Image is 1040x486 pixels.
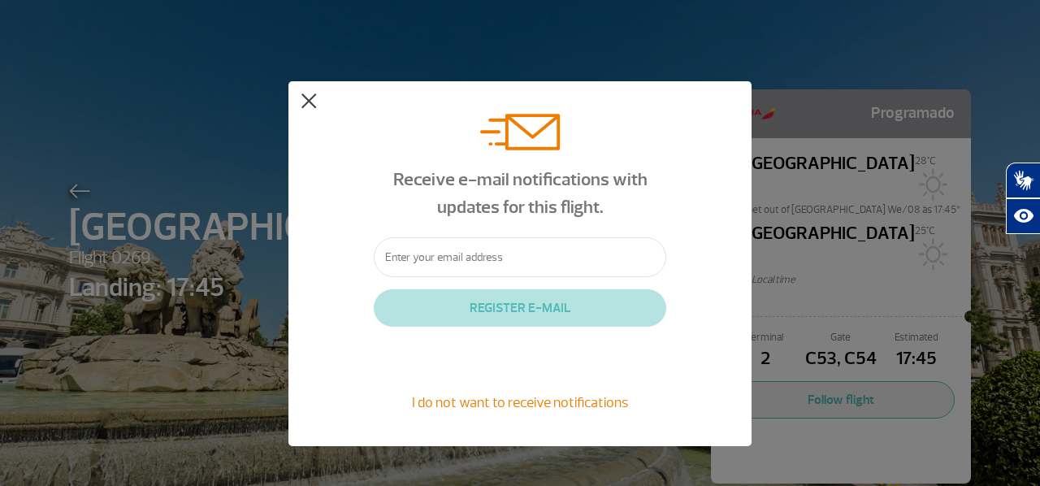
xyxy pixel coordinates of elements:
div: Plugin de acessibilidade da Hand Talk. [1006,163,1040,234]
button: Abrir recursos assistivos. [1006,198,1040,234]
input: Enter your email address [374,237,666,277]
button: Abrir tradutor de língua de sinais. [1006,163,1040,198]
span: Receive e-mail notifications with updates for this flight. [393,168,648,219]
button: REGISTER E-MAIL [374,289,666,327]
span: I do not want to receive notifications [412,393,628,411]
